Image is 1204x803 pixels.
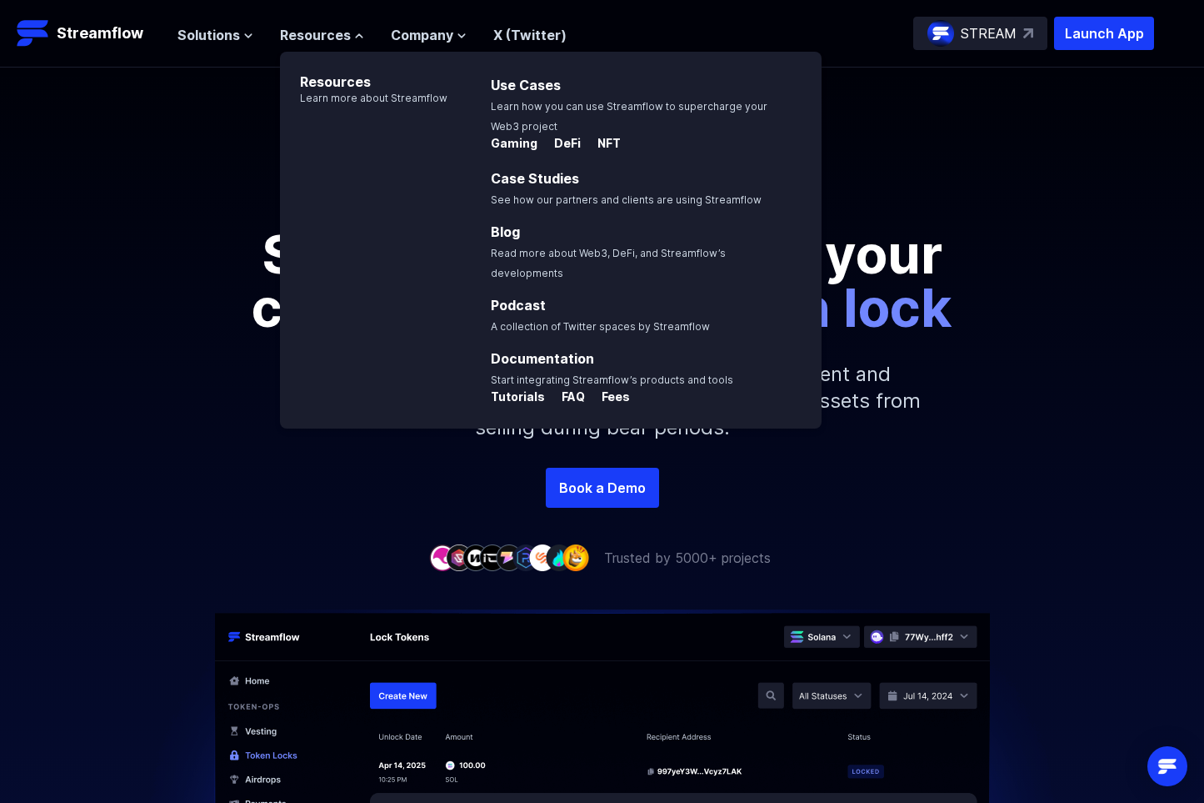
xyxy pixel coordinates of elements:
img: company-1 [429,545,456,570]
a: STREAM [913,17,1047,50]
a: Case Studies [491,170,579,187]
p: Tutorials [491,389,545,405]
a: Podcast [491,297,546,314]
a: DeFi [541,137,584,153]
button: Company [391,25,467,45]
span: Resources [280,25,351,45]
img: company-4 [479,545,506,570]
span: See how our partners and clients are using Streamflow [491,193,762,206]
a: NFT [584,137,621,153]
img: top-right-arrow.svg [1023,28,1033,38]
img: company-8 [546,545,572,570]
button: Launch App [1054,17,1154,50]
a: Fees [588,390,630,407]
img: company-5 [496,545,522,570]
a: Documentation [491,350,594,367]
p: Streamflow [57,22,143,45]
span: Solutions [177,25,240,45]
a: Book a Demo [546,468,659,508]
p: Lock your liquidity pool (LP) tokens to show commitment and transparency to your community or jus... [244,334,961,468]
a: Tutorials [491,390,548,407]
span: Read more about Web3, DeFi, and Streamflow’s developments [491,247,726,279]
p: Secure your crypto assets [141,174,1064,201]
a: Streamflow [17,17,161,50]
button: Resources [280,25,364,45]
p: Gaming [491,135,537,152]
p: NFT [584,135,621,152]
a: X (Twitter) [493,27,567,43]
img: company-6 [512,545,539,570]
img: company-2 [446,545,472,570]
img: company-7 [529,545,556,570]
p: Learn more about Streamflow [280,92,447,105]
span: Learn how you can use Streamflow to supercharge your Web3 project [491,100,767,133]
a: Blog [491,223,520,240]
span: Company [391,25,453,45]
img: Streamflow Logo [17,17,50,50]
p: FAQ [548,389,585,405]
a: FAQ [548,390,588,407]
a: Gaming [491,137,541,153]
img: streamflow-logo-circle.png [927,20,954,47]
span: A collection of Twitter spaces by Streamflow [491,320,710,333]
p: STREAM [961,23,1017,43]
p: Fees [588,389,630,405]
p: Resources [280,52,447,92]
p: DeFi [541,135,581,152]
div: Open Intercom Messenger [1147,746,1187,786]
p: Show commitment to your community with [227,228,977,334]
button: Solutions [177,25,253,45]
p: Trusted by 5000+ projects [604,548,771,568]
span: Start integrating Streamflow’s products and tools [491,374,733,386]
img: company-3 [462,545,489,570]
img: company-9 [562,545,589,570]
a: Use Cases [491,77,561,93]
